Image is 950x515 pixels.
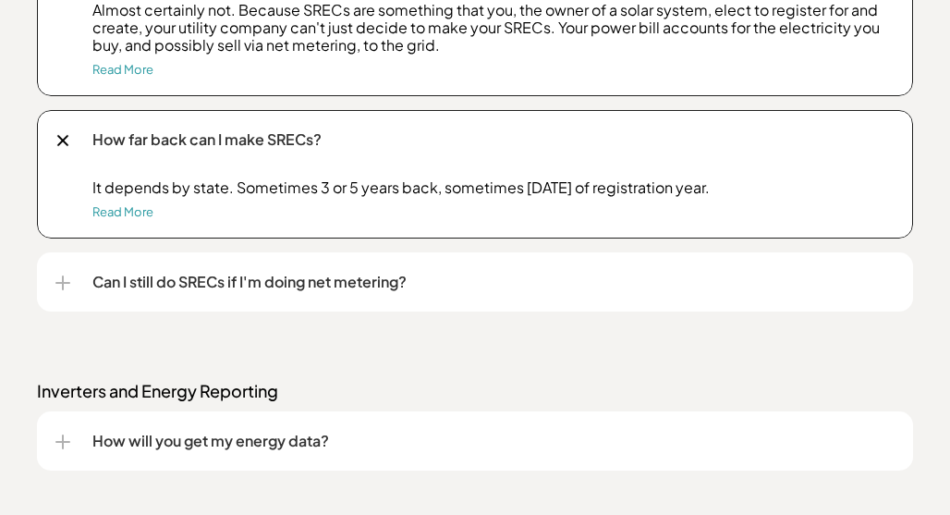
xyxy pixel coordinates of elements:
p: Almost certainly not. Because SRECs are something that you, the owner of a solar system, elect to... [92,1,895,55]
p: Can I still do SRECs if I'm doing net metering? [92,271,895,293]
p: It depends by state. Sometimes 3 or 5 years back, sometimes [DATE] of registration year. [92,178,895,196]
a: Read More [92,62,153,77]
a: Read More [92,204,153,219]
p: Inverters and Energy Reporting [37,380,913,402]
p: How far back can I make SRECs? [92,129,895,151]
p: How will you get my energy data? [92,430,895,452]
